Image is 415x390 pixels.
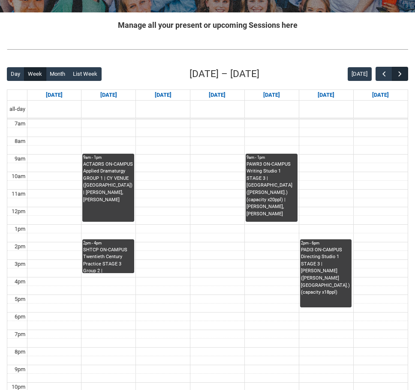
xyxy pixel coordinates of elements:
[13,260,27,268] div: 3pm
[13,330,27,339] div: 7pm
[13,155,27,163] div: 9am
[13,137,27,146] div: 8am
[13,348,27,356] div: 8pm
[247,161,297,218] div: PAWR3 ON-CAMPUS Writing Studio 1 STAGE 3 | [GEOGRAPHIC_DATA] ([PERSON_NAME].) (capacity x20ppl) |...
[83,240,133,246] div: 2pm - 4pm
[247,155,297,161] div: 9am - 1pm
[207,90,227,100] a: Go to October 15, 2025
[7,19,408,31] h2: Manage all your present or upcoming Sessions here
[392,67,408,81] button: Next Week
[13,225,27,233] div: 1pm
[376,67,392,81] button: Previous Week
[301,247,351,296] div: PADI3 ON-CAMPUS Directing Studio 1 STAGE 3 | [PERSON_NAME] ([PERSON_NAME][GEOGRAPHIC_DATA].) (cap...
[316,90,336,100] a: Go to October 17, 2025
[13,277,27,286] div: 4pm
[69,67,102,81] button: List Week
[13,365,27,374] div: 9pm
[7,67,24,81] button: Day
[99,90,119,100] a: Go to October 13, 2025
[13,242,27,251] div: 2pm
[8,105,27,113] span: all-day
[348,67,372,81] button: [DATE]
[10,172,27,181] div: 10am
[83,161,133,203] div: ACTADRS ON-CAMPUS Applied Dramaturgy GROUP 1 | CY VENUE ([GEOGRAPHIC_DATA]) | [PERSON_NAME], [PER...
[46,67,69,81] button: Month
[10,190,27,198] div: 11am
[189,67,259,81] h2: [DATE] – [DATE]
[83,247,133,273] div: SHTCP ON-CAMPUS Twentieth Century Practice STAGE 3 Group 2 | [PERSON_NAME] ([PERSON_NAME] St.) (c...
[24,67,46,81] button: Week
[13,295,27,304] div: 5pm
[83,155,133,161] div: 9am - 1pm
[301,240,351,246] div: 2pm - 6pm
[370,90,391,100] a: Go to October 18, 2025
[13,313,27,321] div: 6pm
[13,119,27,128] div: 7am
[7,46,408,53] img: REDU_GREY_LINE
[44,90,64,100] a: Go to October 12, 2025
[153,90,173,100] a: Go to October 14, 2025
[262,90,282,100] a: Go to October 16, 2025
[10,207,27,216] div: 12pm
